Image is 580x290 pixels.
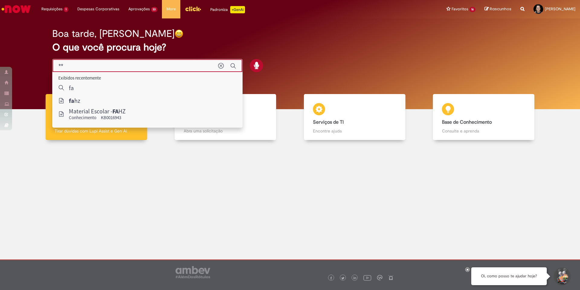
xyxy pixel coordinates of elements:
span: [PERSON_NAME] [545,6,575,11]
img: ServiceNow [1,3,32,15]
a: Tirar dúvidas Tirar dúvidas com Lupi Assist e Gen Ai [32,94,161,140]
img: logo_footer_naosei.png [388,275,394,280]
img: logo_footer_ambev_rotulo_gray.png [176,266,210,278]
div: Oi, como posso te ajudar hoje? [471,267,547,285]
b: Base de Conhecimento [442,119,492,125]
img: logo_footer_youtube.png [363,274,371,282]
span: Requisições [41,6,63,12]
p: Abra uma solicitação [184,128,267,134]
p: Tirar dúvidas com Lupi Assist e Gen Ai [55,128,138,134]
img: logo_footer_twitter.png [341,277,344,280]
a: Base de Conhecimento Consulte e aprenda [419,94,549,140]
img: logo_footer_workplace.png [377,275,382,280]
span: 33 [151,7,158,12]
img: logo_footer_linkedin.png [353,276,356,280]
div: Padroniza [210,6,245,13]
span: Despesas Corporativas [77,6,119,12]
button: Iniciar Conversa de Suporte [553,267,571,285]
span: Favoritos [452,6,468,12]
h2: O que você procura hoje? [52,42,528,53]
h2: Boa tarde, [PERSON_NAME] [52,28,175,39]
span: 16 [469,7,475,12]
p: Encontre ajuda [313,128,396,134]
p: +GenAi [230,6,245,13]
img: logo_footer_facebook.png [330,277,333,280]
span: More [166,6,176,12]
a: Rascunhos [485,6,511,12]
span: 1 [64,7,68,12]
span: Aprovações [128,6,150,12]
p: Consulte e aprenda [442,128,525,134]
span: Rascunhos [490,6,511,12]
a: Serviços de TI Encontre ajuda [290,94,419,140]
b: Serviços de TI [313,119,344,125]
img: happy-face.png [175,29,183,38]
img: click_logo_yellow_360x200.png [185,4,201,13]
